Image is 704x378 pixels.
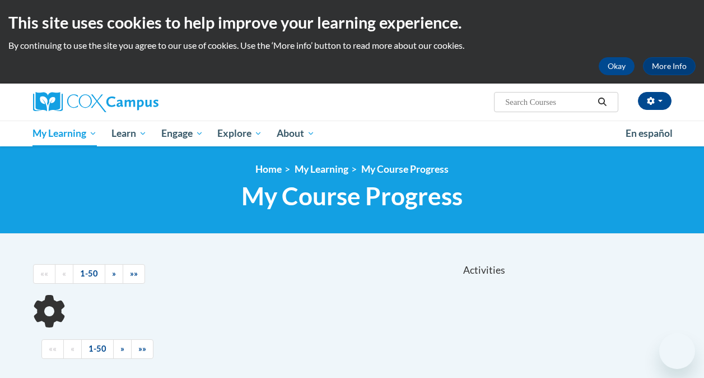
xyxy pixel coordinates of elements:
span: My Course Progress [241,181,463,211]
a: My Learning [295,163,348,175]
button: Account Settings [638,92,672,110]
a: Next [105,264,123,284]
a: My Learning [26,121,105,146]
a: En español [618,122,680,145]
a: Explore [210,121,269,146]
button: Okay [599,57,635,75]
a: Engage [154,121,211,146]
img: Cox Campus [33,92,158,112]
a: End [131,339,153,359]
a: Begining [41,339,64,359]
span: Engage [161,127,203,140]
a: Cox Campus [33,92,235,112]
span: My Learning [32,127,97,140]
input: Search Courses [504,95,594,109]
span: « [62,269,66,278]
a: 1-50 [73,264,105,284]
a: Previous [55,264,73,284]
a: About [269,121,322,146]
a: Begining [33,264,55,284]
a: End [123,264,145,284]
a: Previous [63,339,82,359]
span: »» [130,269,138,278]
a: My Course Progress [361,163,449,175]
span: Learn [111,127,147,140]
button: Search [594,95,610,109]
div: Main menu [25,121,680,146]
iframe: Button to launch messaging window [659,333,695,369]
p: By continuing to use the site you agree to our use of cookies. Use the ‘More info’ button to read... [8,39,696,52]
span: En español [626,127,673,139]
span: Explore [217,127,262,140]
span: About [277,127,315,140]
a: 1-50 [81,339,114,359]
span: Activities [463,264,505,276]
span: «« [40,269,48,278]
span: « [71,344,74,353]
a: Home [255,163,282,175]
a: Next [113,339,132,359]
h2: This site uses cookies to help improve your learning experience. [8,11,696,34]
a: More Info [643,57,696,75]
span: » [120,344,124,353]
span: «« [49,344,57,353]
span: »» [138,344,146,353]
a: Learn [104,121,154,146]
span: » [112,269,116,278]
